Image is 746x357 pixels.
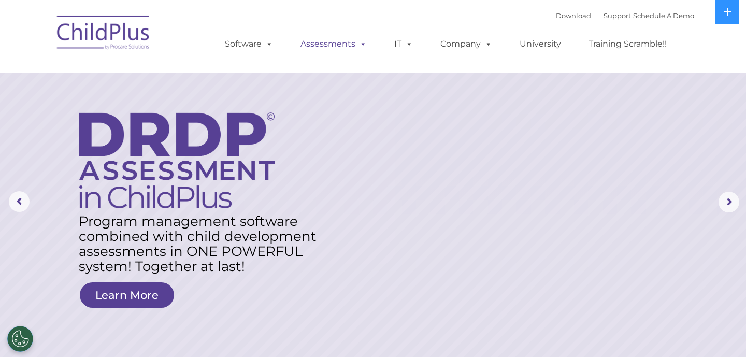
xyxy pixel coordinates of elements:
[79,112,275,208] img: DRDP Assessment in ChildPlus
[7,326,33,352] button: Cookies Settings
[79,214,318,274] rs-layer: Program management software combined with child development assessments in ONE POWERFUL system! T...
[52,8,155,60] img: ChildPlus by Procare Solutions
[633,11,694,20] a: Schedule A Demo
[556,11,591,20] a: Download
[214,34,283,54] a: Software
[80,282,174,308] a: Learn More
[430,34,503,54] a: Company
[509,34,571,54] a: University
[144,111,188,119] span: Phone number
[290,34,377,54] a: Assessments
[604,11,631,20] a: Support
[144,68,176,76] span: Last name
[384,34,423,54] a: IT
[578,34,677,54] a: Training Scramble!!
[556,11,694,20] font: |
